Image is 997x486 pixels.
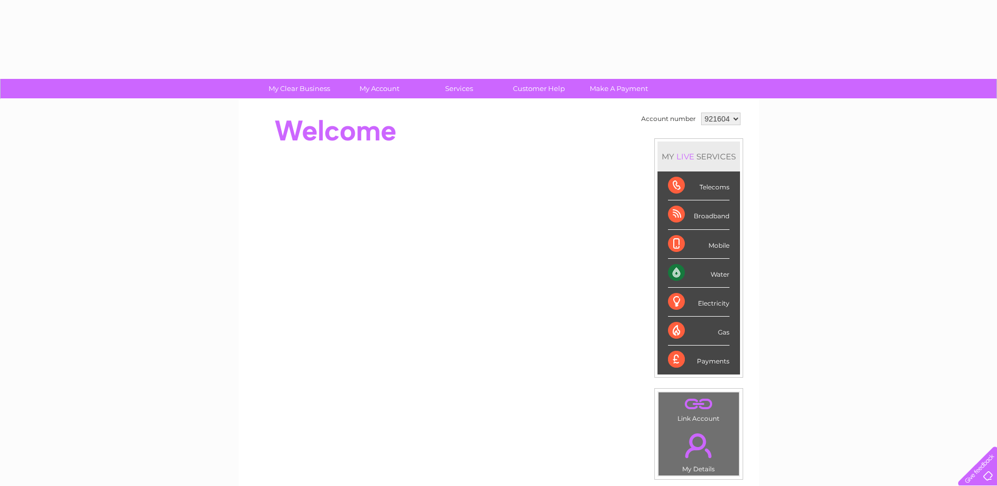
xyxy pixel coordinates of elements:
[496,79,582,98] a: Customer Help
[256,79,343,98] a: My Clear Business
[668,288,729,317] div: Electricity
[668,259,729,288] div: Water
[674,151,696,161] div: LIVE
[668,346,729,374] div: Payments
[658,424,739,476] td: My Details
[657,141,740,171] div: MY SERVICES
[668,200,729,229] div: Broadband
[575,79,662,98] a: Make A Payment
[661,427,736,464] a: .
[658,392,739,425] td: Link Account
[639,110,698,128] td: Account number
[416,79,502,98] a: Services
[661,395,736,413] a: .
[668,171,729,200] div: Telecoms
[668,230,729,259] div: Mobile
[336,79,423,98] a: My Account
[668,317,729,346] div: Gas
